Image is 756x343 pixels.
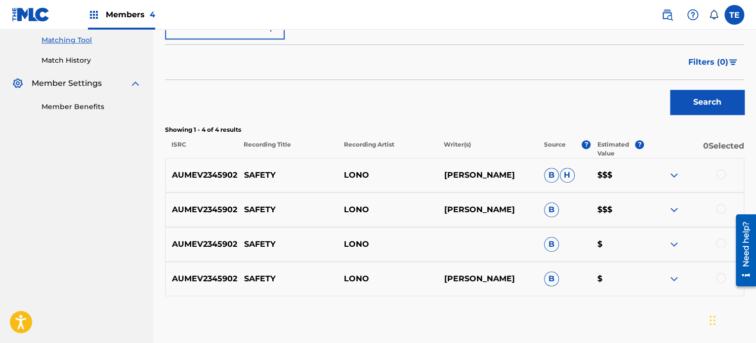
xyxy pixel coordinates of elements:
p: 0 Selected [644,140,744,158]
img: expand [668,204,680,216]
p: SAFETY [238,273,337,285]
p: Recording Artist [337,140,437,158]
img: expand [129,77,141,89]
span: 4 [150,10,155,19]
button: Filters (0) [682,50,744,75]
img: expand [668,273,680,285]
p: Source [544,140,566,158]
span: H [560,168,575,183]
p: LONO [337,204,437,216]
p: LONO [337,169,437,181]
img: search [661,9,673,21]
span: B [544,202,559,217]
span: Members [106,9,155,20]
p: LONO [337,238,437,250]
iframe: Resource Center [728,211,756,290]
img: expand [668,238,680,250]
p: Showing 1 - 4 of 4 results [165,125,744,134]
img: expand [668,169,680,181]
p: AUMEV2345902 [166,204,238,216]
p: Writer(s) [437,140,538,158]
iframe: Chat Widget [707,296,756,343]
p: AUMEV2345902 [166,238,238,250]
p: Estimated Value [597,140,635,158]
a: Matching Tool [42,35,141,45]
span: Member Settings [32,77,102,89]
img: filter [729,59,737,65]
div: Drag [710,305,715,335]
p: Recording Title [237,140,337,158]
p: $ [590,273,644,285]
img: Top Rightsholders [88,9,100,21]
a: Member Benefits [42,102,141,112]
span: B [544,271,559,286]
span: B [544,168,559,183]
p: [PERSON_NAME] [437,169,537,181]
p: AUMEV2345902 [166,273,238,285]
span: ? [635,140,644,149]
p: SAFETY [238,169,337,181]
span: ? [582,140,590,149]
a: Match History [42,55,141,66]
span: B [544,237,559,252]
img: help [687,9,699,21]
p: AUMEV2345902 [166,169,238,181]
p: ISRC [165,140,237,158]
p: LONO [337,273,437,285]
p: [PERSON_NAME] [437,273,537,285]
span: Filters ( 0 ) [688,56,728,68]
p: SAFETY [238,238,337,250]
a: Public Search [657,5,677,25]
p: $ [590,238,644,250]
img: Member Settings [12,77,24,89]
div: Notifications [709,10,718,20]
p: SAFETY [238,204,337,216]
p: $$$ [590,204,644,216]
button: Search [670,90,744,114]
p: $$$ [590,169,644,181]
p: [PERSON_NAME] [437,204,537,216]
img: MLC Logo [12,7,50,22]
div: Help [683,5,703,25]
div: User Menu [724,5,744,25]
